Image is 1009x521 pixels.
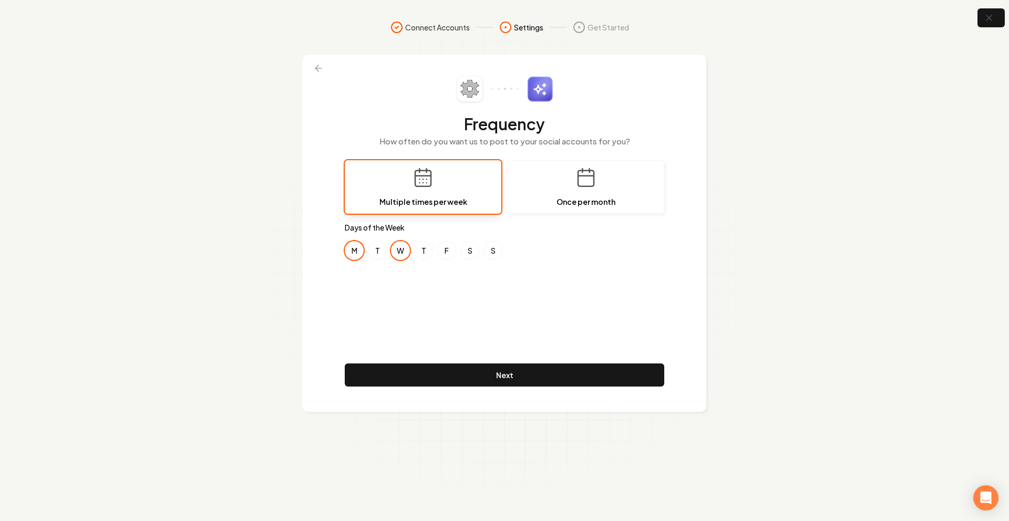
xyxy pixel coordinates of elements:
button: Thursday [414,241,433,260]
button: Once per month [508,160,664,214]
p: How often do you want us to post to your social accounts for you? [345,136,664,148]
span: Connect Accounts [405,22,470,33]
img: sparkles.svg [527,76,553,102]
img: connector-dots.svg [491,88,519,90]
button: Wednesday [391,241,410,260]
button: Monday [345,241,364,260]
button: Tuesday [368,241,387,260]
label: Days of the Week [345,222,664,233]
h2: Frequency [345,114,664,133]
span: Settings [514,22,543,33]
button: Saturday [460,241,479,260]
button: Next [345,363,664,387]
span: Get Started [588,22,629,33]
button: Multiple times per week [345,160,501,214]
button: Sunday [483,241,502,260]
button: Friday [437,241,456,260]
div: Open Intercom Messenger [973,485,998,510]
